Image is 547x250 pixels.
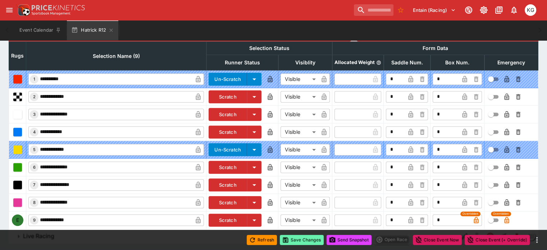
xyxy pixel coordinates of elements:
[67,20,118,40] button: Hatrick R12
[484,55,538,70] th: Emergency
[206,55,278,70] th: Runner Status
[462,212,478,216] span: Overridden
[280,235,324,245] button: Save Changes
[15,20,65,40] button: Event Calendar
[413,235,462,245] button: Close Event Now
[206,41,332,55] th: Selection Status
[9,229,458,244] button: Live Racing
[462,4,475,17] button: Connected to PK
[3,4,16,17] button: open drawer
[32,147,37,152] span: 5
[32,77,37,82] span: 1
[32,129,37,135] span: 4
[523,2,538,18] button: Kevin Gutschlag
[209,143,247,156] button: Un-Scratch
[465,235,530,245] button: Close Event (+ Override)
[281,73,318,85] div: Visible
[32,182,37,187] span: 7
[376,60,381,65] button: Allocated Weight
[477,4,490,17] button: Toggle light/dark mode
[334,59,375,65] p: Allocated Weight
[209,161,247,174] button: Scratch
[209,126,247,138] button: Scratch
[209,90,247,103] button: Scratch
[209,214,247,227] button: Scratch
[281,126,318,138] div: Visible
[247,235,277,245] button: Refresh
[281,109,318,120] div: Visible
[12,214,23,226] div: E
[281,162,318,173] div: Visible
[32,5,85,10] img: PriceKinetics
[32,200,37,205] span: 8
[395,4,406,16] button: No Bookmarks
[332,41,538,55] th: Form Data
[493,212,509,216] span: Overridden
[281,179,318,191] div: Visible
[281,197,318,208] div: Visible
[327,235,371,245] button: Send Snapshot
[85,52,148,60] span: Selection Name (9)
[209,178,247,191] button: Scratch
[16,3,30,17] img: PriceKinetics Logo
[209,108,247,121] button: Scratch
[209,196,247,209] button: Scratch
[492,4,505,17] button: Documentation
[507,4,520,17] button: Notifications
[533,236,541,244] button: more
[354,4,393,16] input: search
[9,41,26,70] th: Rugs
[374,235,410,245] div: split button
[430,55,484,70] th: Box Num.
[525,4,536,16] div: Kevin Gutschlag
[278,55,332,70] th: Visiblity
[32,218,37,223] span: 9
[32,12,70,15] img: Sportsbook Management
[281,144,318,155] div: Visible
[32,112,37,117] span: 3
[409,4,460,16] button: Select Tenant
[32,165,37,170] span: 6
[281,214,318,226] div: Visible
[281,91,318,103] div: Visible
[209,73,247,86] button: Un-Scratch
[32,94,37,99] span: 2
[384,55,430,70] th: Saddle Num.
[510,229,524,244] a: 5ad9d408-70d8-4db0-bffb-7ca8170d5dd9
